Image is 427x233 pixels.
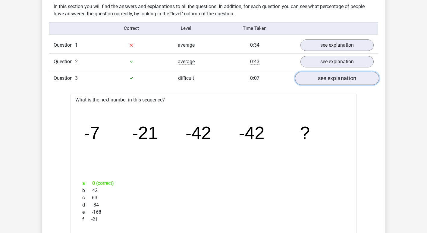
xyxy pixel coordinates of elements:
[82,180,92,187] span: a
[213,25,296,32] div: Time Taken
[78,187,350,194] div: 42
[78,209,350,216] div: -168
[82,209,92,216] span: e
[75,75,78,81] span: 3
[78,216,350,223] div: -21
[250,59,259,65] span: 0:43
[54,75,75,82] span: Question
[300,123,310,143] tspan: ?
[300,56,374,67] a: see explanation
[78,180,350,187] div: 0 (correct)
[82,201,92,209] span: d
[178,42,195,48] span: average
[132,123,158,143] tspan: -21
[104,25,159,32] div: Correct
[295,72,379,85] a: see explanation
[159,25,214,32] div: Level
[75,59,78,64] span: 2
[178,59,195,65] span: average
[78,201,350,209] div: -84
[82,187,92,194] span: b
[178,75,194,81] span: difficult
[75,42,78,48] span: 1
[49,3,378,17] div: In this section you will find the answers and explanations to all the questions. In addition, for...
[250,75,259,81] span: 0:07
[82,194,92,201] span: c
[300,39,374,51] a: see explanation
[82,216,91,223] span: f
[250,42,259,48] span: 0:34
[84,123,100,143] tspan: -7
[239,123,265,143] tspan: -42
[186,123,211,143] tspan: -42
[78,194,350,201] div: 63
[54,58,75,65] span: Question
[54,42,75,49] span: Question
